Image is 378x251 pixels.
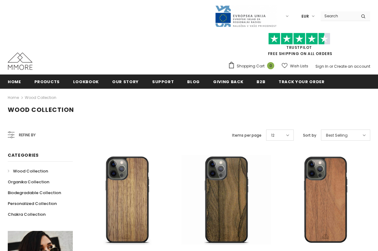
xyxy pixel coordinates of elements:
a: Lookbook [73,74,99,88]
span: Personalized Collection [8,201,57,206]
img: MMORE Cases [8,53,33,70]
span: Best Selling [326,132,348,138]
a: Organika Collection [8,177,49,187]
span: Biodegradable Collection [8,190,61,196]
a: Personalized Collection [8,198,57,209]
img: Javni Razpis [215,5,277,28]
label: Sort by [303,132,316,138]
span: Refine by [19,132,36,138]
span: Blog [187,79,200,85]
span: Home [8,79,21,85]
a: Chakra Collection [8,209,46,220]
a: Create an account [334,64,370,69]
a: Wood Collection [8,166,48,177]
span: Products [34,79,60,85]
a: Biodegradable Collection [8,187,61,198]
span: Our Story [112,79,139,85]
a: Blog [187,74,200,88]
span: Track your order [279,79,324,85]
a: Our Story [112,74,139,88]
span: FREE SHIPPING ON ALL ORDERS [228,36,370,56]
input: Search Site [321,11,356,20]
span: Wood Collection [13,168,48,174]
a: Home [8,94,19,101]
span: Chakra Collection [8,211,46,217]
a: B2B [257,74,265,88]
a: Wood Collection [25,95,56,100]
a: Giving back [213,74,243,88]
img: Trust Pilot Stars [268,33,330,45]
span: EUR [301,13,309,19]
a: Products [34,74,60,88]
a: Shopping Cart 0 [228,62,277,71]
span: Wood Collection [8,105,74,114]
span: B2B [257,79,265,85]
span: Wish Lists [290,63,308,69]
a: support [152,74,174,88]
span: Lookbook [73,79,99,85]
span: Shopping Cart [237,63,265,69]
label: Items per page [232,132,262,138]
span: Giving back [213,79,243,85]
a: Javni Razpis [215,13,277,19]
a: Home [8,74,21,88]
a: Wish Lists [282,61,308,71]
a: Trustpilot [286,45,312,50]
span: Categories [8,152,39,158]
span: support [152,79,174,85]
span: or [329,64,333,69]
span: Organika Collection [8,179,49,185]
span: 0 [267,62,274,69]
a: Track your order [279,74,324,88]
a: Sign In [315,64,328,69]
span: 12 [271,132,275,138]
